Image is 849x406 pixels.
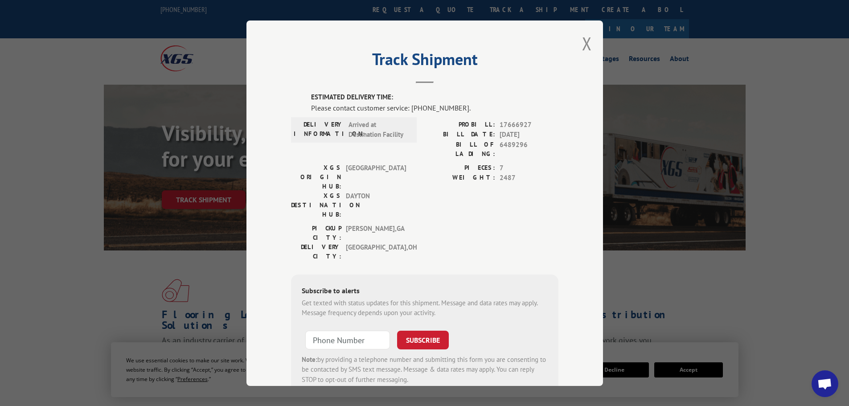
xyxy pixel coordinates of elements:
[294,119,344,139] label: DELIVERY INFORMATION:
[291,53,558,70] h2: Track Shipment
[302,355,317,363] strong: Note:
[425,130,495,140] label: BILL DATE:
[425,173,495,183] label: WEIGHT:
[291,223,341,242] label: PICKUP CITY:
[346,163,406,191] span: [GEOGRAPHIC_DATA]
[291,242,341,261] label: DELIVERY CITY:
[302,298,548,318] div: Get texted with status updates for this shipment. Message and data rates may apply. Message frequ...
[346,242,406,261] span: [GEOGRAPHIC_DATA] , OH
[500,130,558,140] span: [DATE]
[425,139,495,158] label: BILL OF LADING:
[500,163,558,173] span: 7
[500,119,558,130] span: 17666927
[500,139,558,158] span: 6489296
[582,32,592,55] button: Close modal
[302,354,548,385] div: by providing a telephone number and submitting this form you are consenting to be contacted by SM...
[302,285,548,298] div: Subscribe to alerts
[311,92,558,103] label: ESTIMATED DELIVERY TIME:
[812,370,838,397] div: Open chat
[397,330,449,349] button: SUBSCRIBE
[346,191,406,219] span: DAYTON
[425,119,495,130] label: PROBILL:
[349,119,409,139] span: Arrived at Destination Facility
[291,163,341,191] label: XGS ORIGIN HUB:
[425,163,495,173] label: PIECES:
[311,102,558,113] div: Please contact customer service: [PHONE_NUMBER].
[291,191,341,219] label: XGS DESTINATION HUB:
[305,330,390,349] input: Phone Number
[346,223,406,242] span: [PERSON_NAME] , GA
[500,173,558,183] span: 2487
